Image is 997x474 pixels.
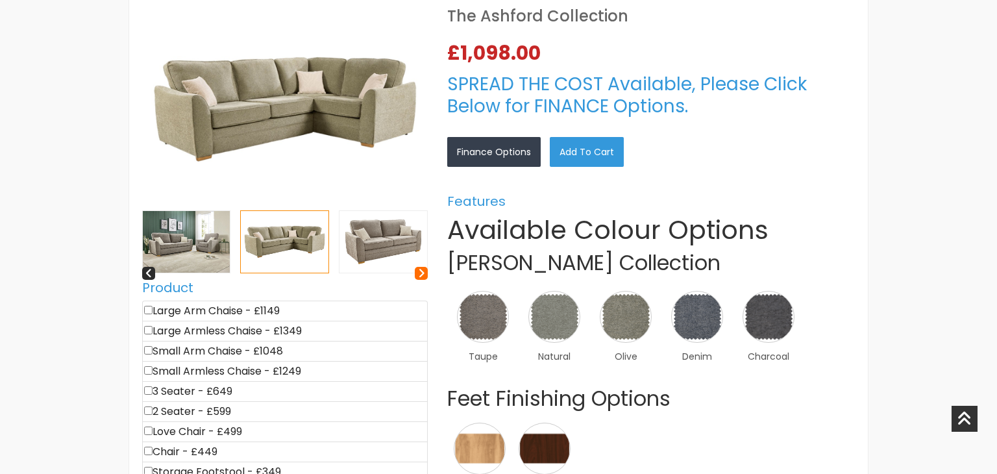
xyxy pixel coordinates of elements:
h3: SPREAD THE COST Available, Please Click Below for FINANCE Options. [447,73,855,117]
li: 2 Seater - £599 [142,401,428,422]
span: Natural [528,349,580,364]
li: 3 Seater - £649 [142,381,428,402]
img: Natural [528,291,580,343]
img: Denim [671,291,723,343]
img: Olive [600,291,652,343]
span: Charcoal [743,349,794,364]
img: Taupe [457,291,509,343]
li: Chair - £449 [142,442,428,462]
span: £1,098.00 [447,44,546,63]
a: Finance Options [447,137,541,167]
h5: Product [142,280,428,295]
h2: Feet Finishing Options [447,386,855,411]
li: Large Armless Chaise - £1349 [142,321,428,342]
li: Small Arm Chaise - £1048 [142,341,428,362]
li: Small Armless Chaise - £1249 [142,361,428,382]
img: Charcoal [743,291,794,343]
h1: The Ashford Collection [447,8,855,24]
span: Taupe [457,349,509,364]
li: Large Arm Chaise - £1149 [142,301,428,321]
span: Olive [600,349,652,364]
li: Love Chair - £499 [142,421,428,442]
a: Add to Cart [550,137,624,167]
h2: [PERSON_NAME] Collection [447,251,855,275]
h1: Available Colour Options [447,214,855,245]
h5: Features [447,193,855,209]
span: Denim [671,349,723,364]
